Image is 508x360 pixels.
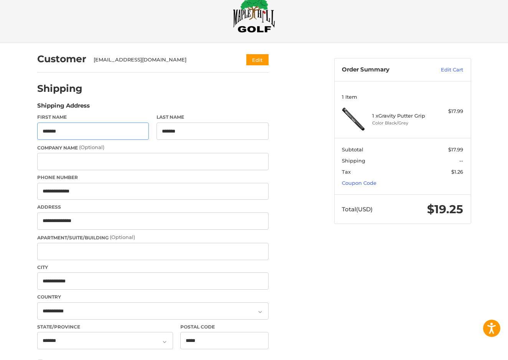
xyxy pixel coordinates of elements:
[37,234,269,241] label: Apartment/Suite/Building
[459,158,463,164] span: --
[110,234,135,240] small: (Optional)
[342,94,463,100] h3: 1 Item
[342,169,351,175] span: Tax
[342,158,365,164] span: Shipping
[342,66,424,74] h3: Order Summary
[37,53,86,65] h2: Customer
[342,206,373,213] span: Total (USD)
[37,324,173,330] label: State/Province
[37,204,269,211] label: Address
[37,174,269,181] label: Phone Number
[180,324,269,330] label: Postal Code
[372,113,431,119] h4: 1 x Gravity Putter Grip
[424,66,463,74] a: Edit Cart
[37,264,269,271] label: City
[37,101,90,114] legend: Shipping Address
[448,146,463,153] span: $17.99
[246,54,269,65] button: Edit
[37,294,269,300] label: Country
[427,202,463,216] span: $19.25
[37,83,82,95] h2: Shipping
[342,146,363,153] span: Subtotal
[157,114,269,121] label: Last Name
[451,169,463,175] span: $1.26
[94,56,231,64] div: [EMAIL_ADDRESS][DOMAIN_NAME]
[372,120,431,126] li: Color Black/Grey
[342,180,376,186] a: Coupon Code
[37,144,269,151] label: Company Name
[79,144,104,150] small: (Optional)
[37,114,149,121] label: First Name
[433,108,463,115] div: $17.99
